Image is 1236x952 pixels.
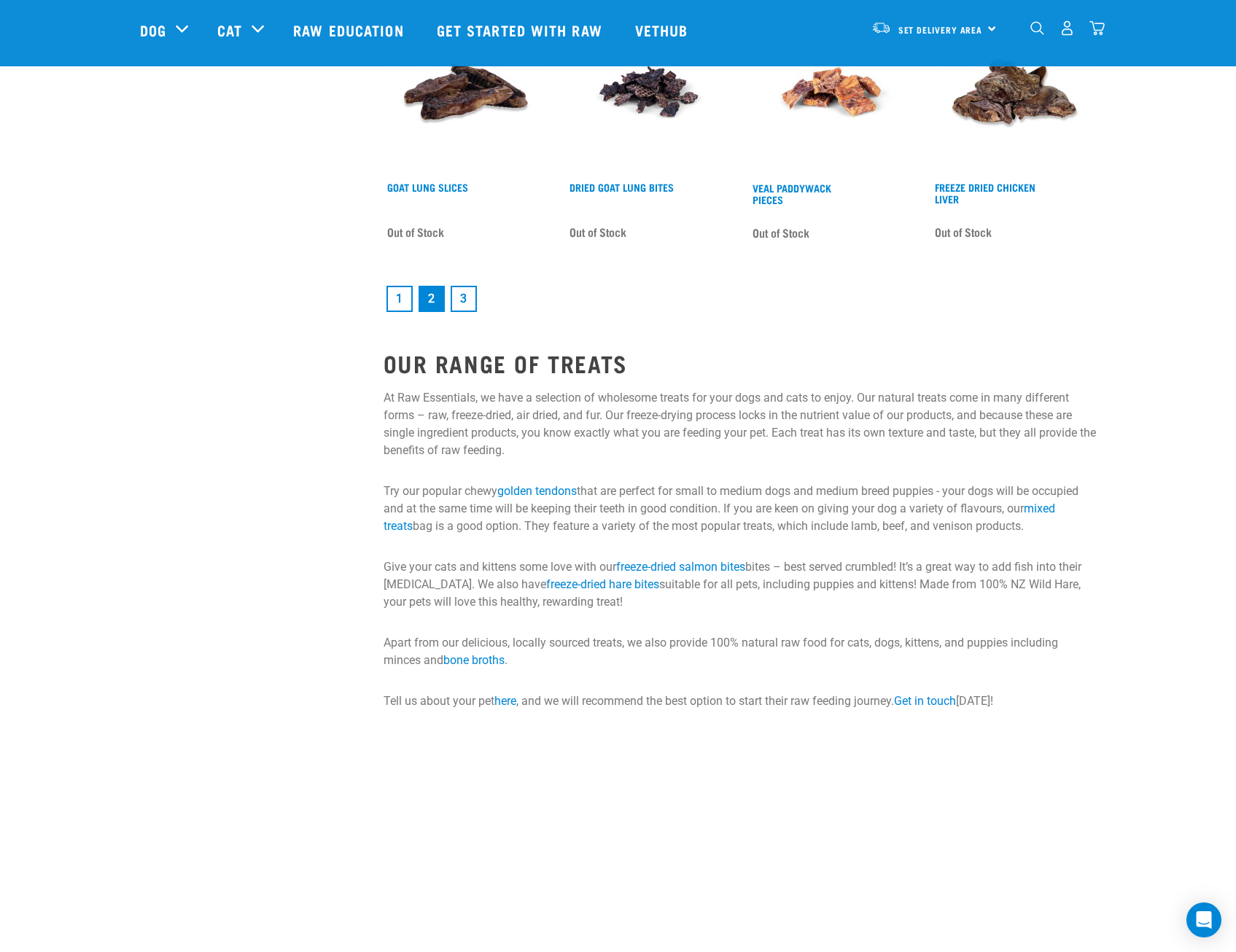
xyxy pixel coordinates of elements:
a: Goat Lung Slices [387,184,468,190]
p: Tell us about your pet , and we will recommend the best option to start their raw feeding journey... [384,692,1097,710]
a: freeze-dried salmon bites [616,560,745,574]
img: Veal pad pieces [749,9,914,174]
a: Veal Paddywack Pieces [753,185,831,202]
img: 59052 [384,9,549,174]
a: Freeze Dried Chicken Liver [935,184,1035,201]
img: home-icon@2x.png [1089,20,1105,36]
div: Open Intercom Messenger [1186,902,1221,937]
span: Out of Stock [935,221,992,243]
a: bone broths [443,653,505,667]
a: golden tendons [497,484,577,498]
a: freeze-dried hare bites [546,577,659,591]
span: Out of Stock [753,222,809,243]
a: Vethub [621,1,707,59]
span: Set Delivery Area [898,27,983,32]
span: Out of Stock [387,221,444,243]
a: here [494,694,516,708]
img: Venison Lung Bites [566,9,731,174]
a: Dried Goat Lung Bites [570,184,674,190]
img: home-icon-1@2x.png [1030,21,1044,35]
span: Out of Stock [570,221,626,243]
img: van-moving.png [871,21,891,34]
p: Try our popular chewy that are perfect for small to medium dogs and medium breed puppies - your d... [384,483,1097,535]
a: Cat [217,19,242,41]
a: Get in touch [894,694,956,708]
a: Raw Education [279,1,421,59]
p: Apart from our delicious, locally sourced treats, we also provide 100% natural raw food for cats,... [384,634,1097,669]
nav: pagination [384,283,1097,315]
img: user.png [1060,20,1075,36]
a: Dog [140,19,166,41]
p: Give your cats and kittens some love with our bites – best served crumbled! It’s a great way to a... [384,558,1097,611]
a: Get started with Raw [422,1,621,59]
a: Page 2 [419,286,445,312]
a: Goto page 1 [386,286,413,312]
img: 16327 [931,9,1097,174]
h2: OUR RANGE OF TREATS [384,350,1097,376]
p: At Raw Essentials, we have a selection of wholesome treats for your dogs and cats to enjoy. Our n... [384,389,1097,459]
a: Goto page 3 [451,286,477,312]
